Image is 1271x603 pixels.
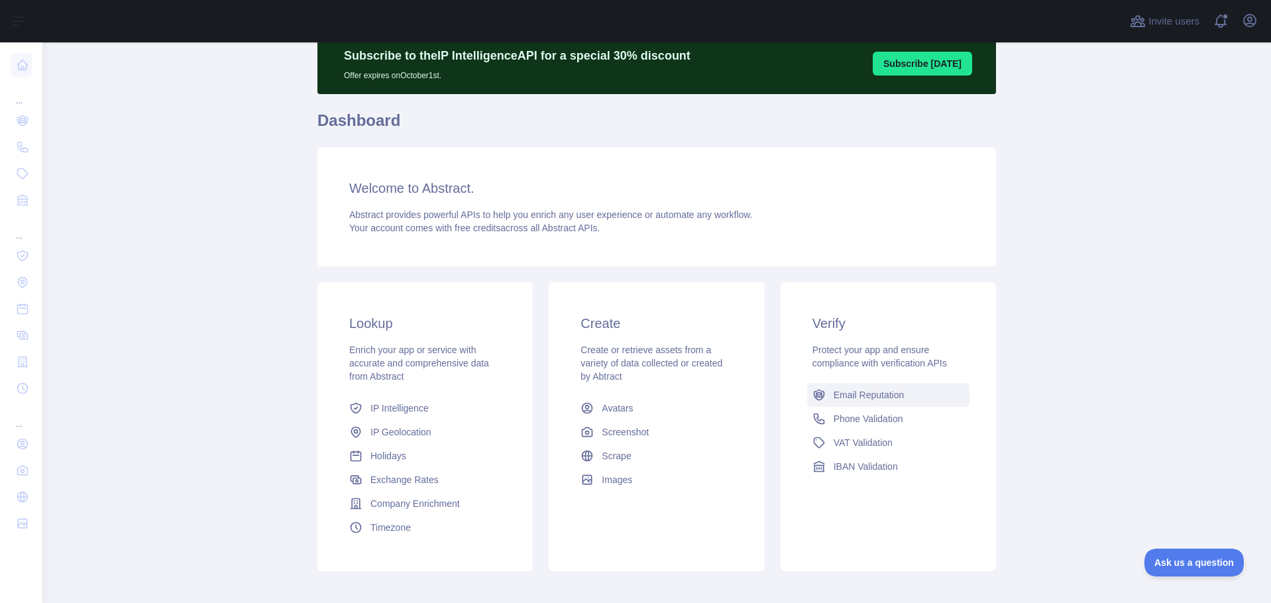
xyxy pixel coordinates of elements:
[812,314,964,333] h3: Verify
[317,110,996,142] h1: Dashboard
[11,403,32,429] div: ...
[344,65,691,81] p: Offer expires on October 1st.
[349,223,600,233] span: Your account comes with across all Abstract APIs.
[344,396,506,420] a: IP Intelligence
[580,314,732,333] h3: Create
[11,215,32,241] div: ...
[349,179,964,197] h3: Welcome to Abstract.
[1144,549,1244,576] iframe: Toggle Customer Support
[370,497,460,510] span: Company Enrichment
[580,345,722,382] span: Create or retrieve assets from a variety of data collected or created by Abtract
[344,420,506,444] a: IP Geolocation
[602,402,633,415] span: Avatars
[349,345,489,382] span: Enrich your app or service with accurate and comprehensive data from Abstract
[11,80,32,106] div: ...
[349,314,501,333] h3: Lookup
[575,468,738,492] a: Images
[370,425,431,439] span: IP Geolocation
[807,455,969,478] a: IBAN Validation
[370,449,406,463] span: Holidays
[455,223,500,233] span: free credits
[344,492,506,516] a: Company Enrichment
[344,516,506,539] a: Timezone
[1148,14,1199,29] span: Invite users
[344,46,691,65] p: Subscribe to the IP Intelligence API for a special 30 % discount
[575,444,738,468] a: Scrape
[834,436,893,449] span: VAT Validation
[807,383,969,407] a: Email Reputation
[807,431,969,455] a: VAT Validation
[344,468,506,492] a: Exchange Rates
[575,420,738,444] a: Screenshot
[370,473,439,486] span: Exchange Rates
[1127,11,1202,32] button: Invite users
[344,444,506,468] a: Holidays
[602,449,631,463] span: Scrape
[602,425,649,439] span: Screenshot
[834,460,898,473] span: IBAN Validation
[834,412,903,425] span: Phone Validation
[834,388,905,402] span: Email Reputation
[807,407,969,431] a: Phone Validation
[349,209,753,220] span: Abstract provides powerful APIs to help you enrich any user experience or automate any workflow.
[370,402,429,415] span: IP Intelligence
[370,521,411,534] span: Timezone
[812,345,947,368] span: Protect your app and ensure compliance with verification APIs
[873,52,972,76] button: Subscribe [DATE]
[602,473,632,486] span: Images
[575,396,738,420] a: Avatars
